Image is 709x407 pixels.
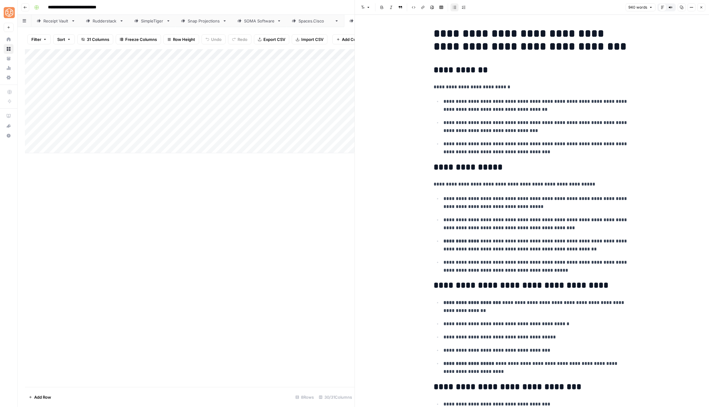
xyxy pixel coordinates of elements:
a: Usage [4,63,14,73]
a: Rudderstack [81,15,129,27]
button: What's new? [4,121,14,131]
span: 31 Columns [87,36,109,42]
a: Home [4,34,14,44]
span: Import CSV [301,36,323,42]
span: Add Row [34,394,51,400]
button: Add Column [332,34,370,44]
button: Add Row [25,392,55,402]
button: Row Height [163,34,199,44]
div: Rudderstack [93,18,117,24]
a: AirOps Academy [4,111,14,121]
div: SimpleTiger [141,18,164,24]
span: Sort [57,36,65,42]
button: Help + Support [4,131,14,141]
a: Browse [4,44,14,54]
button: Filter [27,34,51,44]
button: Workspace: SimpleTiger [4,5,14,20]
a: SimpleTiger [129,15,176,27]
button: 940 words [626,3,655,11]
a: Snap Projections [176,15,232,27]
div: [DOMAIN_NAME] [298,18,332,24]
div: 8 Rows [293,392,316,402]
span: Undo [211,36,222,42]
a: Receipt Vault [31,15,81,27]
button: Freeze Columns [116,34,161,44]
div: What's new? [4,121,13,130]
span: Filter [31,36,41,42]
a: Settings [4,73,14,82]
button: Export CSV [254,34,289,44]
img: SimpleTiger Logo [4,7,15,18]
div: 30/31 Columns [316,392,354,402]
div: SOMA Software [244,18,274,24]
button: Undo [202,34,226,44]
div: Receipt Vault [43,18,69,24]
a: [DOMAIN_NAME] [344,15,402,27]
span: Redo [238,36,247,42]
span: Add Column [342,36,366,42]
button: Redo [228,34,251,44]
span: Row Height [173,36,195,42]
span: 940 words [628,5,647,10]
a: [DOMAIN_NAME] [286,15,344,27]
div: Snap Projections [188,18,220,24]
span: Export CSV [263,36,285,42]
span: Freeze Columns [125,36,157,42]
a: SOMA Software [232,15,286,27]
button: Import CSV [292,34,327,44]
button: 31 Columns [77,34,113,44]
a: Your Data [4,54,14,63]
button: Sort [53,34,75,44]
